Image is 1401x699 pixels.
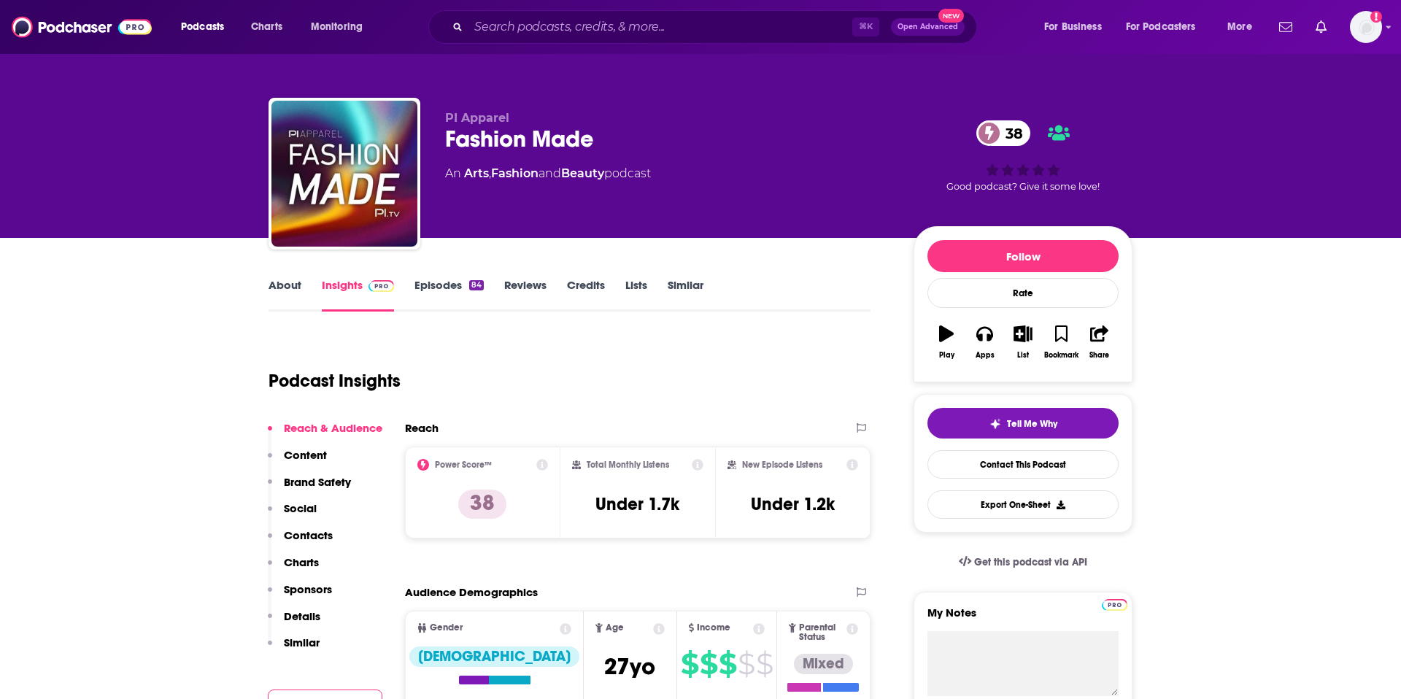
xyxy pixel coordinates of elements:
[965,316,1003,368] button: Apps
[1017,351,1029,360] div: List
[1350,11,1382,43] button: Show profile menu
[491,166,539,180] a: Fashion
[1044,351,1078,360] div: Bookmark
[1217,15,1270,39] button: open menu
[976,351,995,360] div: Apps
[606,623,624,633] span: Age
[489,166,491,180] span: ,
[445,111,509,125] span: PI Apparel
[268,528,333,555] button: Contacts
[751,493,835,515] h3: Under 1.2k
[1044,17,1102,37] span: For Business
[595,493,679,515] h3: Under 1.7k
[268,475,351,502] button: Brand Safety
[1007,418,1057,430] span: Tell Me Why
[1227,17,1252,37] span: More
[587,460,669,470] h2: Total Monthly Listens
[738,652,754,676] span: $
[251,17,282,37] span: Charts
[1089,351,1109,360] div: Share
[1350,11,1382,43] span: Logged in as Marketing09
[284,475,351,489] p: Brand Safety
[668,278,703,312] a: Similar
[976,120,1030,146] a: 38
[927,450,1119,479] a: Contact This Podcast
[311,17,363,37] span: Monitoring
[939,351,954,360] div: Play
[435,460,492,470] h2: Power Score™
[1102,597,1127,611] a: Pro website
[284,528,333,542] p: Contacts
[269,370,401,392] h1: Podcast Insights
[947,544,1099,580] a: Get this podcast via API
[284,421,382,435] p: Reach & Audience
[368,280,394,292] img: Podchaser Pro
[1126,17,1196,37] span: For Podcasters
[697,623,730,633] span: Income
[464,166,489,180] a: Arts
[268,448,327,475] button: Content
[1034,15,1120,39] button: open menu
[284,609,320,623] p: Details
[268,609,320,636] button: Details
[284,636,320,649] p: Similar
[322,278,394,312] a: InsightsPodchaser Pro
[927,490,1119,519] button: Export One-Sheet
[1273,15,1298,39] a: Show notifications dropdown
[430,623,463,633] span: Gender
[927,240,1119,272] button: Follow
[561,166,604,180] a: Beauty
[1004,316,1042,368] button: List
[898,23,958,31] span: Open Advanced
[681,652,698,676] span: $
[927,316,965,368] button: Play
[284,448,327,462] p: Content
[445,165,651,182] div: An podcast
[914,111,1132,201] div: 38Good podcast? Give it some love!
[756,652,773,676] span: $
[268,501,317,528] button: Social
[284,501,317,515] p: Social
[1042,316,1080,368] button: Bookmark
[567,278,605,312] a: Credits
[242,15,291,39] a: Charts
[927,606,1119,631] label: My Notes
[181,17,224,37] span: Podcasts
[938,9,965,23] span: New
[1350,11,1382,43] img: User Profile
[1102,599,1127,611] img: Podchaser Pro
[539,166,561,180] span: and
[405,585,538,599] h2: Audience Demographics
[946,181,1100,192] span: Good podcast? Give it some love!
[12,13,152,41] a: Podchaser - Follow, Share and Rate Podcasts
[414,278,484,312] a: Episodes84
[268,582,332,609] button: Sponsors
[1370,11,1382,23] svg: Add a profile image
[405,421,439,435] h2: Reach
[604,652,655,681] span: 27 yo
[284,555,319,569] p: Charts
[1081,316,1119,368] button: Share
[625,278,647,312] a: Lists
[991,120,1030,146] span: 38
[271,101,417,247] img: Fashion Made
[301,15,382,39] button: open menu
[171,15,243,39] button: open menu
[742,460,822,470] h2: New Episode Listens
[504,278,547,312] a: Reviews
[719,652,736,676] span: $
[891,18,965,36] button: Open AdvancedNew
[799,623,844,642] span: Parental Status
[989,418,1001,430] img: tell me why sparkle
[927,408,1119,439] button: tell me why sparkleTell Me Why
[1116,15,1217,39] button: open menu
[468,15,852,39] input: Search podcasts, credits, & more...
[409,646,579,667] div: [DEMOGRAPHIC_DATA]
[927,278,1119,308] div: Rate
[458,490,506,519] p: 38
[442,10,991,44] div: Search podcasts, credits, & more...
[794,654,853,674] div: Mixed
[1310,15,1332,39] a: Show notifications dropdown
[700,652,717,676] span: $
